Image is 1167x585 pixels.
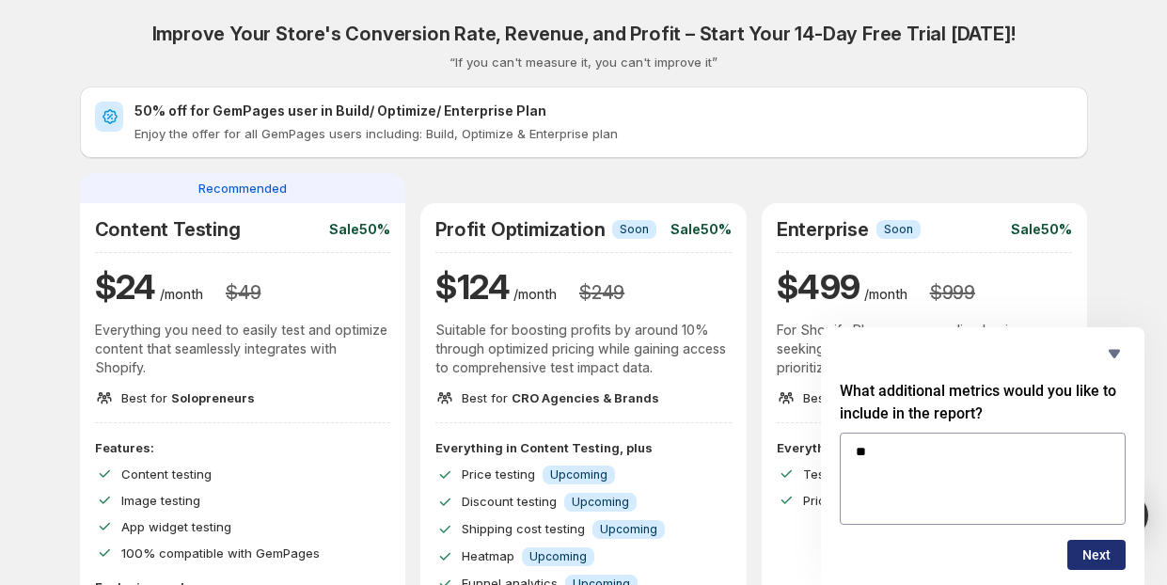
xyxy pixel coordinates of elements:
p: Everything in Profit Optimization, plus [777,438,1073,457]
p: Features: [95,438,391,457]
span: Upcoming [529,549,587,564]
span: Discount testing [462,494,557,509]
h2: Profit Optimization [435,218,605,241]
span: Upcoming [572,495,629,510]
button: Next question [1067,540,1126,570]
span: Priority 1-1 support [803,493,911,508]
h2: Content Testing [95,218,241,241]
span: Image testing [121,493,200,508]
p: For Shopify Plus users or scaling businesses seeking advanced test experiment and prioritized sup... [777,321,1073,377]
span: Recommended [198,179,287,198]
h3: $ 249 [579,281,624,304]
span: CRO Agencies & Brands [512,390,659,405]
textarea: What additional metrics would you like to include in the report? [840,433,1126,525]
h2: What additional metrics would you like to include in the report? [840,380,1126,425]
p: Best for [462,388,659,407]
h2: Enterprise [777,218,869,241]
div: What additional metrics would you like to include in the report? [840,342,1126,570]
p: Enjoy the offer for all GemPages users including: Build, Optimize & Enterprise plan [134,124,1073,143]
span: 100% compatible with GemPages [121,545,320,561]
span: App widget testing [121,519,231,534]
h1: $ 499 [777,264,860,309]
span: Testing suggestions from CRO expert [803,466,1024,482]
span: Content testing [121,466,212,482]
h3: $ 49 [226,281,260,304]
p: Sale 50% [670,220,732,239]
span: Upcoming [550,467,607,482]
button: Hide survey [1103,342,1126,365]
p: Everything in Content Testing, plus [435,438,732,457]
h1: $ 124 [435,264,510,309]
span: Shipping cost testing [462,521,585,536]
span: Solopreneurs [171,390,255,405]
h3: $ 999 [930,281,975,304]
span: Price testing [462,466,535,482]
p: Sale 50% [329,220,390,239]
p: Suitable for boosting profits by around 10% through optimized pricing while gaining access to com... [435,321,732,377]
span: Upcoming [600,522,657,537]
p: /month [160,285,203,304]
span: Heatmap [462,548,514,563]
p: /month [864,285,907,304]
p: Sale 50% [1011,220,1072,239]
span: Soon [620,222,649,237]
span: Soon [884,222,913,237]
p: Best for [121,388,255,407]
h1: $ 24 [95,264,156,309]
p: /month [513,285,557,304]
p: Everything you need to easily test and optimize content that seamlessly integrates with Shopify. [95,321,391,377]
p: Best for [803,388,930,407]
p: “If you can't measure it, you can't improve it” [449,53,718,71]
h2: Improve Your Store's Conversion Rate, Revenue, and Profit – Start Your 14-Day Free Trial [DATE]! [152,23,1016,45]
h2: 50% off for GemPages user in Build/ Optimize/ Enterprise Plan [134,102,1073,120]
